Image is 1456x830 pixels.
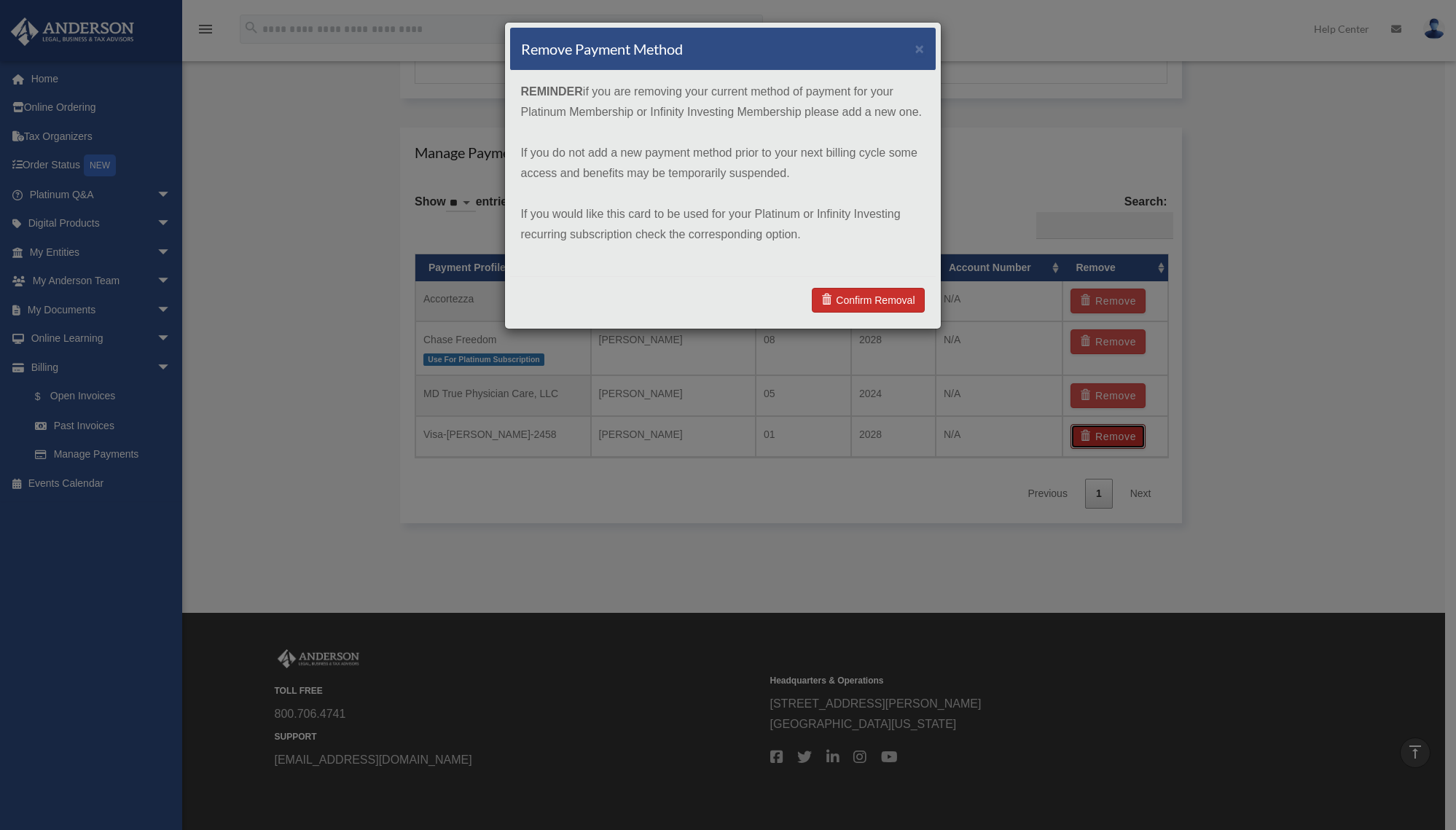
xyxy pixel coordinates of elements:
div: if you are removing your current method of payment for your Platinum Membership or Infinity Inves... [510,71,936,276]
a: Confirm Removal [812,288,924,313]
p: If you would like this card to be used for your Platinum or Infinity Investing recurring subscrip... [521,204,925,245]
h4: Remove Payment Method [521,39,683,59]
p: If you do not add a new payment method prior to your next billing cycle some access and benefits ... [521,143,925,184]
strong: REMINDER [521,85,583,98]
button: × [915,41,925,56]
